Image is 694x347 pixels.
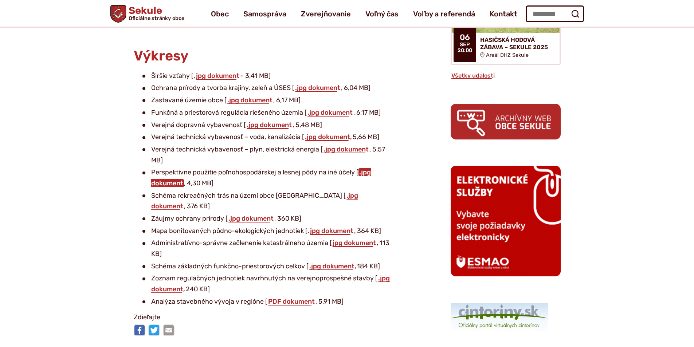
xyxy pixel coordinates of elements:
[480,36,554,50] h4: HASIČSKÁ HODOVÁ ZÁBAVA – SEKULE 2025
[332,239,377,247] a: jpg dokument
[110,5,184,23] a: Logo Sekule, prejsť na domovskú stránku.
[227,96,273,104] a: .jpg dokument
[413,4,475,24] a: Voľby a referendá
[451,166,561,276] img: esmao_sekule_b.png
[309,227,354,235] a: jpg dokument
[151,192,358,210] a: .jpg dokument
[243,4,286,24] a: Samospráva
[309,262,357,270] a: .jpg dokument,
[142,120,392,131] li: Verejná dopravná vybavenosť [ , 5,48 MB]
[134,324,145,336] img: Zdieľať na Facebooku
[142,144,392,166] li: Verejná technická vybavenosť – plyn, elektrická energia [ , 5,57 MB]
[142,167,392,189] li: Perspektívne použitie poľnohospodárskej a lesnej pôdy na iné účely [ , 4,30 MB]
[307,109,353,117] a: .jpg dokument
[151,274,390,293] a: .jpg dokument,
[301,4,351,24] a: Zverejňovanie
[490,4,517,24] a: Kontakt
[126,6,184,21] span: Sekule
[195,72,240,80] a: jpg dokument
[142,213,392,224] li: Záujmy ochrany prírody [ , 360 KB]
[304,133,353,141] a: .jpg dokument,
[294,84,341,92] a: .jpg dokument
[142,107,392,118] li: Funkčná a priestorová regulácia riešeného územia [ , 6,17 MB]
[451,303,548,331] img: 1.png
[142,273,392,295] li: Zoznam regulačných jednotiek navrhnutých na verejnoprospešné stavby [ 240 KB]
[451,104,561,139] img: archiv.png
[142,95,392,106] li: Zastavané územie obce [ , 6,17 MB]
[142,83,392,94] li: Ochrana prírody a tvorba krajiny, zeleň a ÚSES [ , 6,04 MB]
[148,324,160,336] img: Zdieľať na Twitteri
[142,226,392,237] li: Mapa bonitovaných pôdno-ekologických jednotiek [. , 364 KB]
[163,324,175,336] img: Zdieľať e-mailom
[151,168,371,187] a: .jpg dokument
[110,5,126,23] img: Prejsť na domovskú stránku
[134,47,188,64] span: Výkresy
[458,42,472,48] span: sep
[142,261,392,272] li: Schéma základných funkčno-priestorových celkov [ 184 KB]
[211,4,229,24] a: Obec
[246,121,293,129] a: .jpg dokument
[228,214,274,222] a: .jpg dokument
[142,190,392,212] li: Schéma rekreačných trás na území obce [GEOGRAPHIC_DATA] [ , 376 KB]
[128,16,184,21] span: Oficiálne stránky obce
[451,72,495,79] a: Všetky udalosti
[323,145,369,153] a: .jpg dokument
[134,312,392,323] p: Zdieľajte
[267,297,315,305] a: PDF dokument
[458,33,472,42] span: 06
[458,48,472,54] span: 20:00
[142,296,392,307] li: Analýza stavebného vývoja v regióne [ , 5,91 MB]
[365,4,399,24] a: Voľný čas
[142,238,392,259] li: Administratívno-správne začlenenie katastrálneho územia [ , 113 KB]
[142,71,392,82] li: Širšie vzťahy [. – 3,41 MB]
[142,132,392,143] li: Verejná technická vybavenosť – voda, kanalizácia [ 5,66 MB]
[486,52,529,58] span: Areál DHZ Sekule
